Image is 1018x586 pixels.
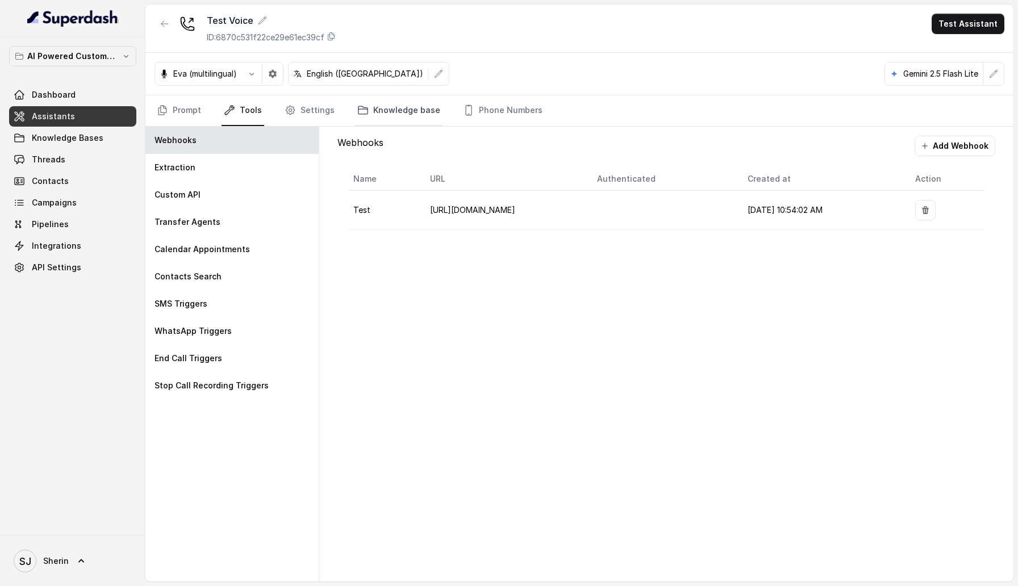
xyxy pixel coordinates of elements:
a: Prompt [155,95,203,126]
a: Settings [282,95,337,126]
p: ID: 6870c531f22ce29e61ec39cf [207,32,324,43]
nav: Tabs [155,95,1004,126]
span: [URL][DOMAIN_NAME] [430,205,515,215]
svg: google logo [890,69,899,78]
p: WhatsApp Triggers [155,325,232,337]
p: Webhooks [155,135,197,146]
button: Add Webhook [915,136,995,156]
a: Campaigns [9,192,136,213]
p: Eva (multilingual) [173,68,237,79]
p: End Call Triggers [155,353,222,364]
p: Extraction [155,162,195,173]
p: Webhooks [337,136,383,156]
span: Threads [32,154,65,165]
span: Sherin [43,555,69,567]
a: Knowledge Bases [9,128,136,148]
span: Integrations [32,240,81,252]
a: Dashboard [9,85,136,105]
a: API Settings [9,257,136,278]
a: Tools [222,95,264,126]
p: English ([GEOGRAPHIC_DATA]) [307,68,423,79]
span: Pipelines [32,219,69,230]
p: Transfer Agents [155,216,220,228]
a: Integrations [9,236,136,256]
th: Created at [739,168,906,191]
div: Test Voice [207,14,336,27]
p: Gemini 2.5 Flash Lite [903,68,978,79]
a: Threads [9,149,136,170]
th: Authenticated [588,168,739,191]
p: Calendar Appointments [155,244,250,255]
a: Sherin [9,545,136,577]
th: Name [349,168,422,191]
span: [DATE] 10:54:02 AM [748,205,823,215]
p: Stop Call Recording Triggers [155,380,269,391]
span: Knowledge Bases [32,132,103,144]
th: URL [421,168,588,191]
a: Assistants [9,106,136,127]
p: Contacts Search [155,271,222,282]
a: Contacts [9,171,136,191]
span: API Settings [32,262,81,273]
span: Campaigns [32,197,77,208]
span: Test [353,205,370,215]
span: Assistants [32,111,75,122]
th: Action [906,168,984,191]
p: SMS Triggers [155,298,207,309]
span: Dashboard [32,89,76,101]
p: Custom API [155,189,201,200]
button: AI Powered Customer Ops [9,46,136,66]
text: SJ [19,555,31,567]
a: Knowledge base [355,95,443,126]
button: Test Assistant [932,14,1004,34]
p: AI Powered Customer Ops [27,49,118,63]
a: Pipelines [9,214,136,235]
img: light.svg [27,9,119,27]
a: Phone Numbers [461,95,545,126]
span: Contacts [32,175,69,187]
